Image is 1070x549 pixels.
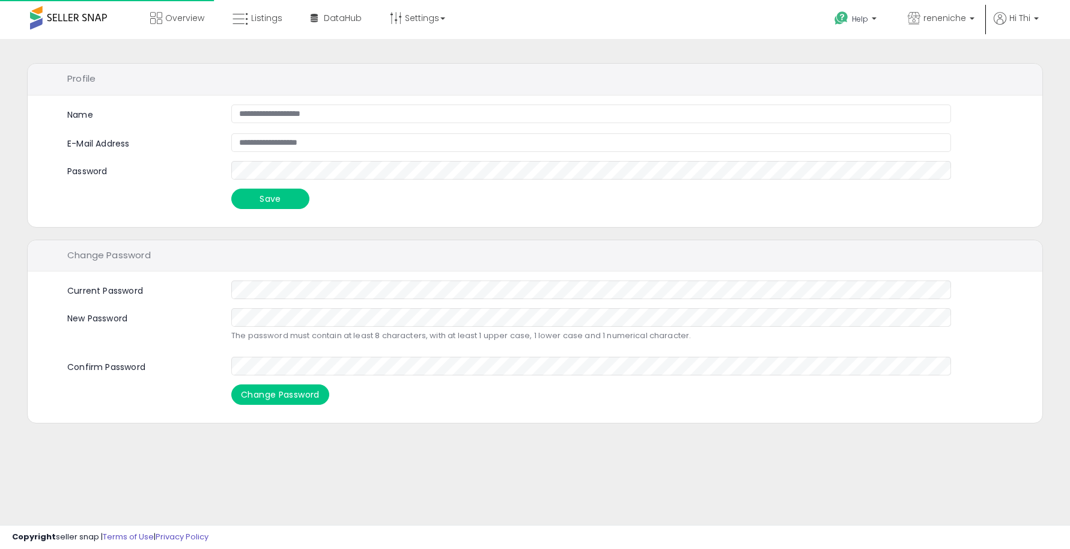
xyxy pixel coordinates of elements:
a: Help [825,2,889,39]
div: Profile [28,64,1042,96]
span: Listings [251,12,282,24]
label: Name [67,109,93,121]
button: Change Password [231,384,329,405]
label: E-Mail Address [58,133,222,150]
label: Current Password [58,281,222,297]
a: Hi Thi [994,12,1039,39]
div: Change Password [28,240,1042,272]
p: The password must contain at least 8 characters, with at least 1 upper case, 1 lower case and 1 n... [231,330,952,342]
label: New Password [58,308,222,325]
div: seller snap | | [12,532,208,543]
strong: Copyright [12,531,56,542]
span: Help [852,14,868,24]
a: Terms of Use [103,531,154,542]
i: Get Help [834,11,849,26]
button: Save [231,189,309,209]
span: reneniche [923,12,966,24]
span: DataHub [324,12,362,24]
span: Overview [165,12,204,24]
span: Hi Thi [1009,12,1030,24]
label: Password [58,161,222,178]
label: Confirm Password [58,357,222,374]
a: Privacy Policy [156,531,208,542]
